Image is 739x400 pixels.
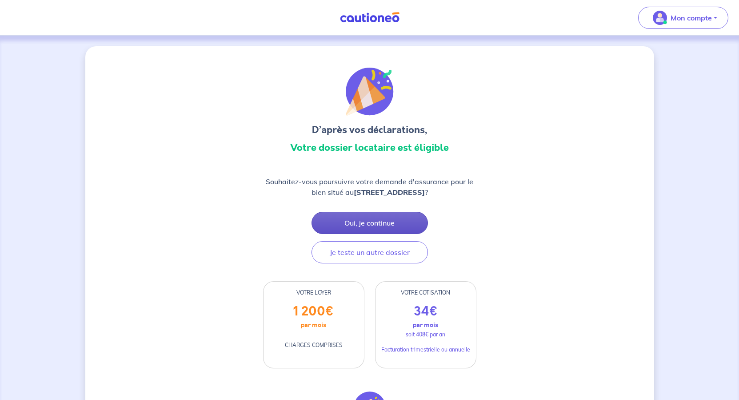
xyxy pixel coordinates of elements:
[263,141,476,155] h3: Votre dossier locataire est éligible
[346,68,394,116] img: illu_congratulation.svg
[381,346,470,354] p: Facturation trimestrielle ou annuelle
[312,212,428,234] button: Oui, je continue
[414,304,438,319] p: 34
[638,7,728,29] button: illu_account_valid_menu.svgMon compte
[293,304,334,319] p: 1 200 €
[285,341,343,349] p: CHARGES COMPRISES
[312,241,428,263] button: Je teste un autre dossier
[301,319,326,331] p: par mois
[354,188,425,197] strong: [STREET_ADDRESS]
[263,176,476,198] p: Souhaitez-vous poursuivre votre demande d'assurance pour le bien situé au ?
[653,11,667,25] img: illu_account_valid_menu.svg
[375,289,476,297] div: VOTRE COTISATION
[263,123,476,137] h3: D’après vos déclarations,
[413,319,438,331] p: par mois
[406,331,445,339] p: soit 408€ par an
[671,12,712,23] p: Mon compte
[264,289,364,297] div: VOTRE LOYER
[429,303,438,320] span: €
[336,12,403,23] img: Cautioneo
